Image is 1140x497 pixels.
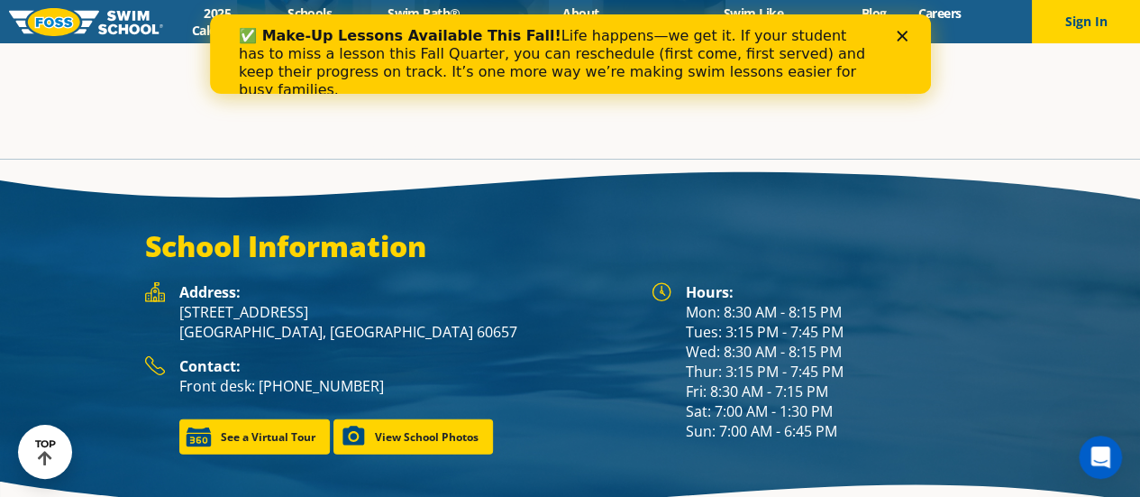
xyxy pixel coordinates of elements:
[1079,436,1122,479] iframe: Intercom live chat
[687,16,705,27] div: Close
[9,8,163,36] img: FOSS Swim School Logo
[145,228,996,264] h3: School Information
[145,282,165,302] img: Foss Location Address
[179,302,634,342] p: [STREET_ADDRESS] [GEOGRAPHIC_DATA], [GEOGRAPHIC_DATA] 60657
[902,5,977,22] a: Careers
[145,356,165,377] img: Foss Location Contact
[272,5,348,22] a: Schools
[163,5,272,39] a: 2025 Calendar
[179,419,330,455] a: See a Virtual Tour
[179,282,241,302] strong: Address:
[333,419,493,455] a: View School Photos
[500,5,661,39] a: About [PERSON_NAME]
[661,5,845,39] a: Swim Like [PERSON_NAME]
[29,13,663,85] div: Life happens—we get it. If your student has to miss a lesson this Fall Quarter, you can reschedul...
[686,282,734,302] strong: Hours:
[35,438,56,466] div: TOP
[845,5,902,22] a: Blog
[348,5,500,39] a: Swim Path® Program
[179,376,634,396] p: Front desk: [PHONE_NUMBER]
[179,356,241,376] strong: Contact:
[210,14,931,94] iframe: Intercom live chat banner
[29,13,351,30] b: ✅ Make-Up Lessons Available This Fall!
[686,282,996,441] div: Mon: 8:30 AM - 8:15 PM Tues: 3:15 PM - 7:45 PM Wed: 8:30 AM - 8:15 PM Thur: 3:15 PM - 7:45 PM Fri...
[652,282,671,302] img: Foss Location Hours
